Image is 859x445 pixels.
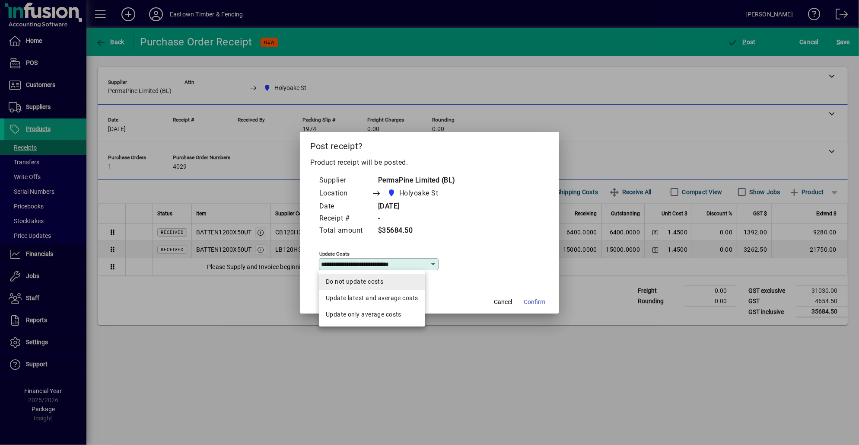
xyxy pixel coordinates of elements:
[372,213,455,225] td: -
[319,187,372,201] td: Location
[310,157,549,168] p: Product receipt will be posted.
[319,201,372,213] td: Date
[319,307,425,323] mat-option: Update only average costs
[300,132,559,157] h2: Post receipt?
[326,310,418,319] div: Update only average costs
[319,225,372,237] td: Total amount
[520,295,549,310] button: Confirm
[319,290,425,307] mat-option: Update latest and average costs
[319,175,372,187] td: Supplier
[319,250,350,256] mat-label: Update costs
[372,225,455,237] td: $35684.50
[489,295,517,310] button: Cancel
[494,298,512,307] span: Cancel
[326,277,418,286] div: Do not update costs
[326,294,418,303] div: Update latest and average costs
[372,201,455,213] td: [DATE]
[385,187,442,199] span: Holyoake St
[319,274,425,290] mat-option: Do not update costs
[399,188,439,198] span: Holyoake St
[372,175,455,187] td: PermaPine Limited (BL)
[319,213,372,225] td: Receipt #
[524,298,545,307] span: Confirm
